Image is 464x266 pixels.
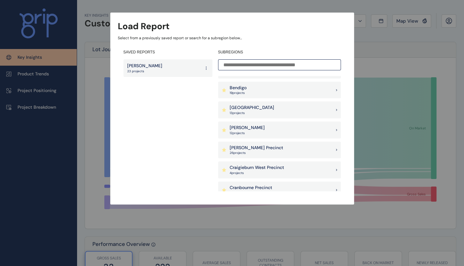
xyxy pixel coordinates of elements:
p: 12 project s [230,131,265,135]
p: Bendigo [230,85,247,91]
p: Select from a previously saved report or search for a subregion below... [118,35,347,41]
h3: Load Report [118,20,169,32]
p: 35 project s [230,191,272,195]
p: Craigieburn West Precinct [230,165,284,171]
p: 13 project s [230,111,274,115]
p: 23 projects [127,69,162,73]
p: [PERSON_NAME] [127,63,162,69]
h4: SUBREGIONS [218,50,341,55]
p: [GEOGRAPHIC_DATA] [230,105,274,111]
p: [PERSON_NAME] [230,125,265,131]
p: 19 project s [230,91,247,95]
p: 4 project s [230,171,284,175]
h4: SAVED REPORTS [123,50,212,55]
p: [PERSON_NAME] Precinct [230,145,283,151]
p: 26 project s [230,151,283,155]
p: Cranbourne Precinct [230,185,272,191]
